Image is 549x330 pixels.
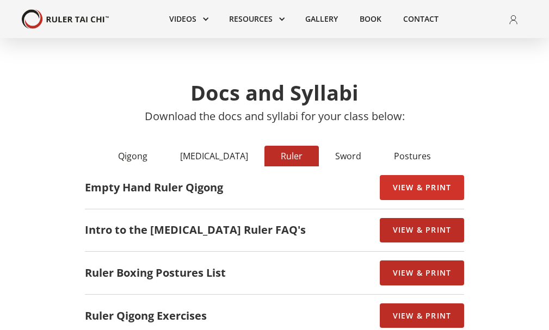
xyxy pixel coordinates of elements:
div: Videos [158,7,218,31]
div: Qigong [118,151,147,161]
a: Book [349,7,392,31]
a: Contact [392,7,449,31]
p: Download the docs and syllabi for your class below: [145,110,405,123]
a: View & Print [380,260,464,285]
div: Sword [335,151,361,161]
div: Postures [394,151,431,161]
h2: Ruler Qigong Exercises [85,308,207,323]
h2: Intro to the [MEDICAL_DATA] Ruler FAQ's [85,222,306,238]
img: Your Brand Name [22,9,109,29]
h2: Ruler Boxing Postures List [85,265,226,281]
a: View & Print [380,303,464,328]
a: Gallery [294,7,349,31]
a: View & Print [380,218,464,243]
h2: Empty Hand Ruler Qigong [85,180,223,195]
div: Ruler [281,151,303,161]
div: [MEDICAL_DATA] [180,151,248,161]
div: Resources [218,7,294,31]
h1: Docs and Syllabi [190,80,359,104]
a: View & Print [380,175,464,200]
